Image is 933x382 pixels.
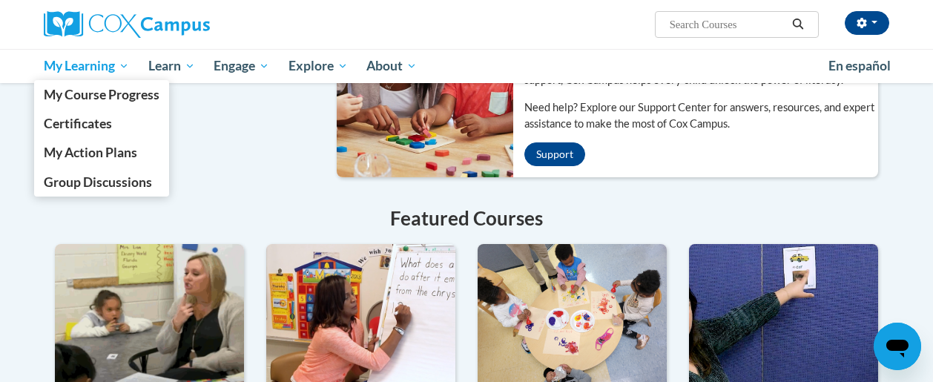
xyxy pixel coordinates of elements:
a: Support [524,142,585,166]
span: Explore [289,57,348,75]
a: Group Discussions [34,168,169,197]
span: Engage [214,57,269,75]
a: Learn [139,49,205,83]
span: About [366,57,417,75]
input: Search Courses [668,16,787,33]
a: Explore [279,49,357,83]
span: My Action Plans [44,145,137,160]
a: About [357,49,427,83]
a: Engage [204,49,279,83]
a: Cox Campus [44,11,311,38]
a: My Learning [34,49,139,83]
iframe: Button to launch messaging window [874,323,921,370]
span: Certificates [44,116,112,131]
a: My Action Plans [34,138,169,167]
span: Learn [148,57,195,75]
button: Account Settings [845,11,889,35]
span: Group Discussions [44,174,152,190]
button: Search [787,16,809,33]
span: En español [828,58,891,73]
a: En español [819,50,900,82]
div: Main menu [33,49,900,83]
img: Cox Campus [44,11,210,38]
a: Certificates [34,109,169,138]
a: My Course Progress [34,80,169,109]
span: My Course Progress [44,87,159,102]
span: My Learning [44,57,129,75]
h4: Featured Courses [55,204,878,233]
p: Need help? Explore our Support Center for answers, resources, and expert assistance to make the m... [524,99,878,132]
